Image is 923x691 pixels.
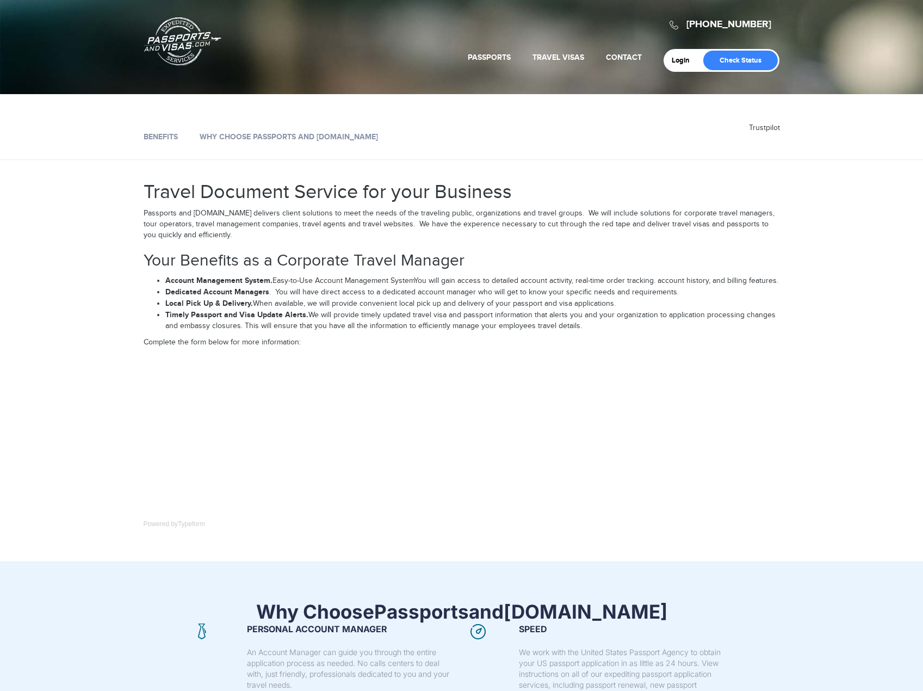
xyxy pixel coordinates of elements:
strong: Personal Account Manager [247,623,454,636]
p: Passports and [DOMAIN_NAME] delivers client solutions to meet the needs of the traveling public, ... [144,208,780,241]
strong: Speed [519,623,726,636]
strong: Passports [374,600,469,623]
li: When available, we will provide convenient local pick up and delivery of your passport and visa a... [165,298,780,310]
div: Powered by [144,517,780,529]
li: We will provide timely updated travel visa and passport information that alerts you and your orga... [165,310,780,332]
a: Benefits [144,132,178,141]
li: Easy-to-Use Account Management SystemYou will gain access to detailed account activity, real-time... [165,275,780,287]
a: Check Status [703,51,778,70]
strong: Timely Passport and Visa Update Alerts. [165,310,308,319]
img: image description [198,623,215,640]
p: Complete the form below for more information: [144,337,780,348]
a: Contact [606,53,642,62]
a: Trustpilot [749,124,780,132]
a: Login [672,56,697,65]
a: Passports [468,53,511,62]
a: Typeform [178,520,205,528]
strong: Local Pick Up & Delivery. [165,299,253,308]
strong: Dedicated Account Managers [165,287,269,297]
h1: Travel Document Service for your Business [144,182,780,203]
strong: Account Management System. [165,276,272,285]
h2: Your Benefits as a Corporate Travel Manager [144,252,780,270]
li: . You will have direct access to a dedicated account manager who will get to know your specific n... [165,287,780,298]
img: image description [470,623,487,640]
a: Why Choose Passports and [DOMAIN_NAME] [200,132,378,141]
a: Travel Visas [532,53,584,62]
strong: [DOMAIN_NAME] [504,600,667,623]
a: [PHONE_NUMBER] [686,18,771,30]
p: An Account Manager can guide you through the entire application process as needed. No calls cente... [247,647,454,690]
h2: Why Choose and [144,600,780,623]
a: Passports & [DOMAIN_NAME] [144,17,221,66]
